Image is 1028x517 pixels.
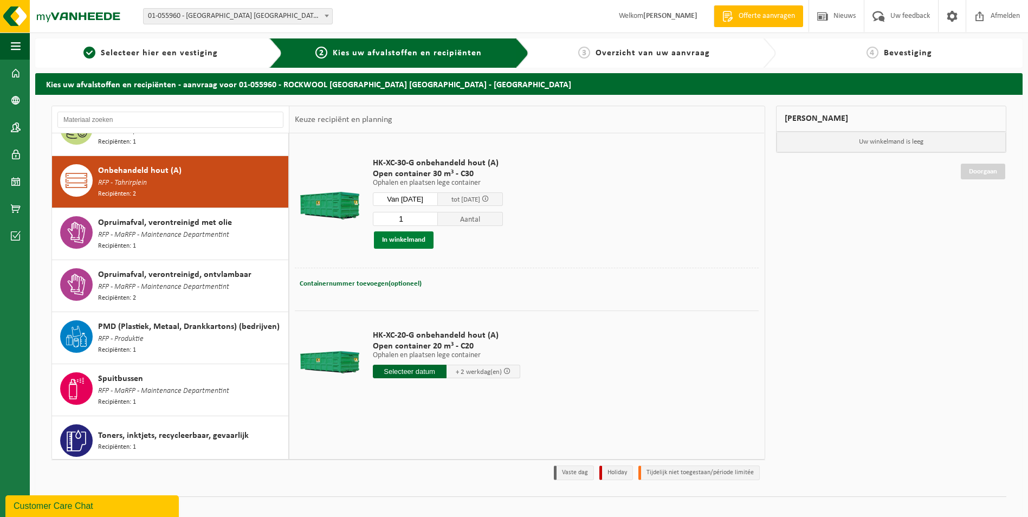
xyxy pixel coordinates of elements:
[98,177,147,189] span: RFP - Tahrirplein
[98,320,280,333] span: PMD (Plastiek, Metaal, Drankkartons) (bedrijven)
[299,276,423,292] button: Containernummer toevoegen(optioneel)
[373,179,503,187] p: Ophalen en plaatsen lege container
[98,281,229,293] span: RFP - MaRFP - Maintenance Departmentint
[57,112,283,128] input: Materiaal zoeken
[98,333,144,345] span: RFP - Produktie
[41,47,261,60] a: 1Selecteer hier een vestiging
[98,241,136,251] span: Recipiënten: 1
[98,372,143,385] span: Spuitbussen
[714,5,803,27] a: Offerte aanvragen
[451,196,480,203] span: tot [DATE]
[5,493,181,517] iframe: chat widget
[438,212,503,226] span: Aantal
[83,47,95,59] span: 1
[98,385,229,397] span: RFP - MaRFP - Maintenance Departmentint
[52,260,289,312] button: Opruimafval, verontreinigd, ontvlambaar RFP - MaRFP - Maintenance Departmentint Recipiënten: 2
[456,369,502,376] span: + 2 werkdag(en)
[52,156,289,208] button: Onbehandeld hout (A) RFP - Tahrirplein Recipiënten: 2
[315,47,327,59] span: 2
[867,47,878,59] span: 4
[52,312,289,364] button: PMD (Plastiek, Metaal, Drankkartons) (bedrijven) RFP - Produktie Recipiënten: 1
[373,158,503,169] span: HK-XC-30-G onbehandeld hout (A)
[373,169,503,179] span: Open container 30 m³ - C30
[578,47,590,59] span: 3
[98,189,136,199] span: Recipiënten: 2
[98,397,136,408] span: Recipiënten: 1
[373,352,520,359] p: Ophalen en plaatsen lege container
[373,330,520,341] span: HK-XC-20-G onbehandeld hout (A)
[52,208,289,260] button: Opruimafval, verontreinigd met olie RFP - MaRFP - Maintenance Departmentint Recipiënten: 1
[554,466,594,480] li: Vaste dag
[52,364,289,416] button: Spuitbussen RFP - MaRFP - Maintenance Departmentint Recipiënten: 1
[596,49,710,57] span: Overzicht van uw aanvraag
[333,49,482,57] span: Kies uw afvalstoffen en recipiënten
[98,429,249,442] span: Toners, inktjets, recycleerbaar, gevaarlijk
[777,132,1006,152] p: Uw winkelmand is leeg
[98,442,136,453] span: Recipiënten: 1
[35,73,1023,94] h2: Kies uw afvalstoffen en recipiënten - aanvraag voor 01-055960 - ROCKWOOL [GEOGRAPHIC_DATA] [GEOGR...
[373,365,447,378] input: Selecteer datum
[98,216,232,229] span: Opruimafval, verontreinigd met olie
[373,341,520,352] span: Open container 20 m³ - C20
[643,12,697,20] strong: [PERSON_NAME]
[638,466,760,480] li: Tijdelijk niet toegestaan/période limitée
[599,466,633,480] li: Holiday
[300,280,422,287] span: Containernummer toevoegen(optioneel)
[144,9,332,24] span: 01-055960 - ROCKWOOL BELGIUM NV - WIJNEGEM
[143,8,333,24] span: 01-055960 - ROCKWOOL BELGIUM NV - WIJNEGEM
[98,293,136,303] span: Recipiënten: 2
[52,416,289,466] button: Toners, inktjets, recycleerbaar, gevaarlijk Recipiënten: 1
[373,192,438,206] input: Selecteer datum
[98,345,136,356] span: Recipiënten: 1
[289,106,398,133] div: Keuze recipiënt en planning
[98,137,136,147] span: Recipiënten: 1
[374,231,434,249] button: In winkelmand
[884,49,932,57] span: Bevestiging
[961,164,1005,179] a: Doorgaan
[101,49,218,57] span: Selecteer hier een vestiging
[98,164,182,177] span: Onbehandeld hout (A)
[736,11,798,22] span: Offerte aanvragen
[98,268,251,281] span: Opruimafval, verontreinigd, ontvlambaar
[98,229,229,241] span: RFP - MaRFP - Maintenance Departmentint
[776,106,1007,132] div: [PERSON_NAME]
